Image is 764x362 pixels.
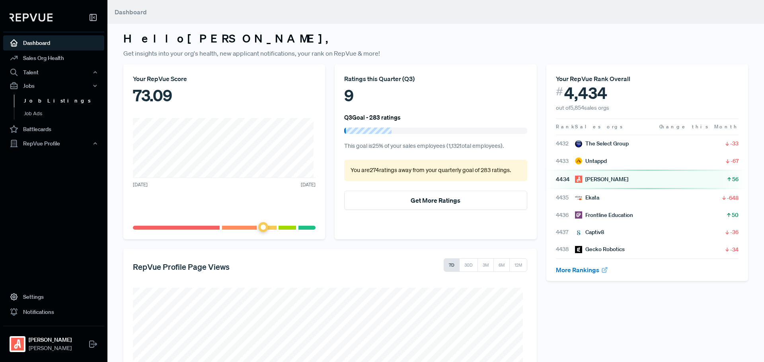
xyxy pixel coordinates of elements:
a: Sales Org Health [3,50,104,66]
img: Untappd [575,157,582,165]
span: -648 [727,194,739,202]
div: Captiv8 [575,228,604,236]
img: The Select Group [575,140,582,147]
img: Captiv8 [575,229,582,236]
span: out of 5,854 sales orgs [556,104,609,111]
a: Settings [3,289,104,304]
a: Angi[PERSON_NAME][PERSON_NAME] [3,326,104,356]
div: 73.09 [133,83,316,107]
span: [DATE] [133,181,148,188]
img: Gecko Robotics [575,246,582,253]
div: [PERSON_NAME] [575,175,628,184]
a: Battlecards [3,122,104,137]
button: RepVue Profile [3,137,104,150]
a: Job Listings [14,95,115,107]
a: More Rankings [556,266,608,274]
p: You are 274 ratings away from your quarterly goal of 283 ratings . [351,166,520,175]
button: 7D [444,258,460,272]
span: -34 [730,246,739,254]
span: Your RepVue Rank Overall [556,75,630,83]
img: Angi [11,338,24,350]
span: 4437 [556,228,575,236]
strong: [PERSON_NAME] [29,336,72,344]
span: 4435 [556,194,575,202]
button: Get More Ratings [344,191,527,210]
span: 4432 [556,139,575,148]
img: Ekata [575,194,582,201]
button: 3M [477,258,494,272]
a: Notifications [3,304,104,319]
img: RepVue [10,14,53,21]
span: 4434 [556,175,575,184]
span: -36 [730,228,739,236]
img: Angi [575,176,582,183]
span: # [556,83,563,100]
div: Gecko Robotics [575,245,625,254]
div: 9 [344,83,527,107]
span: -67 [731,157,739,165]
p: This goal is 25 % of your sales employees ( 1,132 total employees). [344,142,527,151]
span: [DATE] [301,181,316,188]
p: Get insights into your org's health, new applicant notifications, your rank on RepVue & more! [123,48,748,58]
span: -33 [730,139,739,147]
span: Rank [556,123,575,130]
button: Jobs [3,79,104,93]
span: [PERSON_NAME] [29,344,72,352]
div: Ratings this Quarter ( Q3 ) [344,74,527,83]
h6: Q3 Goal - 283 ratings [344,114,401,121]
button: Talent [3,66,104,79]
span: 4438 [556,245,575,254]
span: 4433 [556,157,575,165]
span: 56 [732,175,739,183]
button: 6M [493,258,510,272]
div: Frontline Education [575,211,633,219]
h3: Hello [PERSON_NAME] , [123,32,748,45]
img: Frontline Education [575,211,582,219]
a: Dashboard [3,35,104,50]
button: 30D [459,258,478,272]
span: 50 [732,211,739,219]
div: The Select Group [575,139,629,148]
div: Untappd [575,157,607,165]
button: 12M [509,258,527,272]
a: Job Ads [14,107,115,120]
span: Sales orgs [575,123,624,130]
div: Ekata [575,194,599,202]
h5: RepVue Profile Page Views [133,262,230,271]
span: Change this Month [659,123,739,130]
span: 4,434 [564,83,607,103]
span: 4436 [556,211,575,219]
span: Dashboard [115,8,147,16]
div: Your RepVue Score [133,74,316,83]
